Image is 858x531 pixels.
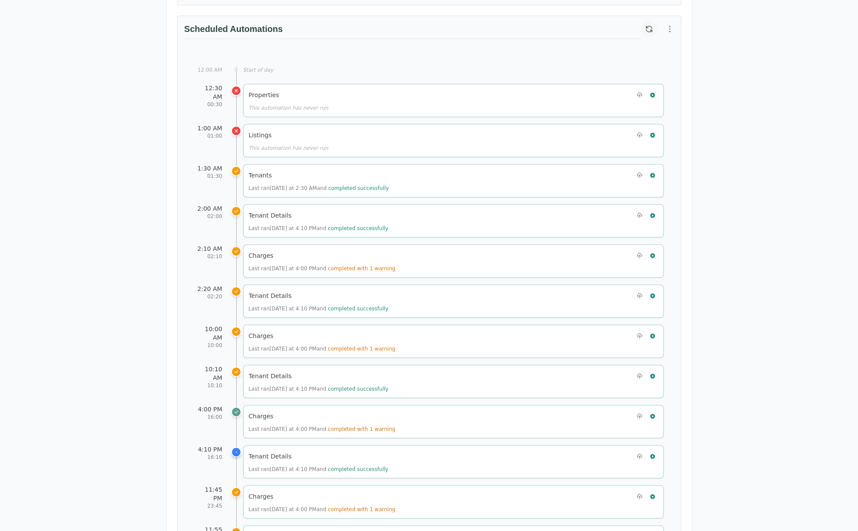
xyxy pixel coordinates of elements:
h5: Charges [249,332,274,340]
span: Last ran [DATE] at 4:00 PM and [249,426,396,432]
div: Tenant Details was scheduled for 2:00 AM but ran at a different time (actual run: Today at 4:10 PM) [231,206,241,216]
div: Tenant Details was scheduled for 2:20 AM but ran at a different time (actual run: Today at 4:10 PM) [231,286,241,297]
div: 12:30 AM [195,84,222,101]
button: Upload Tenant Details file [634,210,645,221]
div: 4:10 PM [195,445,222,454]
div: Charges ran successfully at 4:00 PM (Today at 4:00 PM) [231,407,241,417]
span: completed successfully [328,466,388,472]
div: 1:00 AM [195,124,222,133]
h5: Tenant Details [249,291,292,300]
h5: Tenants [249,171,272,180]
div: This automation has never run [249,104,658,111]
button: Upload Tenant Details file [634,451,645,462]
h5: Charges [249,412,274,420]
div: 16:10 [195,454,222,461]
div: 02:00 [195,213,222,220]
div: Tenant Details was scheduled for 10:10 AM but ran at a different time (actual run: Today at 4:10 PM) [231,367,241,377]
div: 2:20 AM [195,284,222,293]
h5: Tenant Details [249,211,292,220]
span: Last ran [DATE] at 4:10 PM and [249,306,389,312]
span: Last ran [DATE] at 4:10 PM and [249,225,389,231]
h5: Charges [249,492,274,501]
div: Charges was scheduled for 11:45 PM but ran at a different time (actual run: Today at 4:00 PM) [231,487,241,497]
div: 23:45 [195,503,222,509]
button: Upload Tenant Details file [634,370,645,382]
div: Tenants was scheduled for 1:30 AM but ran at a different time (actual run: Today at 2:30 AM) [231,166,241,176]
span: Last ran [DATE] at 4:00 PM and [249,506,396,512]
span: completed with 1 warning [328,346,395,352]
div: Listings was scheduled for 1:00 AM but missed its scheduled time and hasn't run [231,126,241,136]
button: Upload Tenants file [634,170,645,181]
div: 02:20 [195,293,222,300]
button: Run Tenant Details now [647,370,658,382]
button: Upload Charges file [634,491,645,502]
div: Start of day [243,66,664,73]
span: completed successfully [328,306,388,312]
span: completed with 1 warning [328,265,395,272]
div: This automation has never run [249,145,658,152]
button: Run Charges now [647,330,658,341]
span: completed successfully [328,386,388,392]
button: More options [662,21,678,37]
div: Current time is 07:37 PM [231,447,241,457]
span: completed with 1 warning [328,506,395,512]
div: 2:00 AM [195,204,222,213]
h5: Tenant Details [249,452,292,461]
h5: Tenant Details [249,372,292,380]
span: completed successfully [328,225,388,231]
div: 00:30 [195,101,222,108]
button: Run Listings now [647,130,658,141]
button: Refresh scheduled automations [641,21,657,37]
button: Run Tenants now [647,170,658,181]
button: Run Charges now [647,491,658,502]
div: 12:00 AM [195,66,222,73]
h5: Charges [249,251,274,260]
button: Upload Charges file [634,250,645,261]
button: Upload Listings file [634,130,645,141]
div: 10:10 [195,382,222,389]
button: Run Tenant Details now [647,451,658,462]
div: 11:45 PM [195,485,222,503]
button: Upload Charges file [634,330,645,341]
button: Upload Charges file [634,411,645,422]
div: 1:30 AM [195,164,222,173]
button: Run Properties now [647,89,658,101]
span: completed with 1 warning [328,426,395,432]
span: Last ran [DATE] at 4:00 PM and [249,265,396,272]
div: 16:00 [195,414,222,420]
span: Last ran [DATE] at 4:00 PM and [249,346,396,352]
button: Run Tenant Details now [647,210,658,221]
button: Run Charges now [647,411,658,422]
div: Properties was scheduled for 12:30 AM but missed its scheduled time and hasn't run [231,85,241,96]
div: 10:00 [195,342,222,349]
h5: Properties [249,91,279,99]
div: 02:10 [195,253,222,260]
div: 4:00 PM [195,405,222,414]
button: Run Charges now [647,250,658,261]
div: 10:10 AM [195,365,222,382]
div: 2:10 AM [195,244,222,253]
div: 01:30 [195,173,222,180]
span: Last ran [DATE] at 2:30 AM and [249,185,389,191]
span: completed successfully [328,185,389,191]
div: 10:00 AM [195,325,222,342]
h5: Listings [249,131,272,139]
span: Last ran [DATE] at 4:10 PM and [249,466,389,472]
button: Run Tenant Details now [647,290,658,301]
div: Charges was scheduled for 2:10 AM but ran at a different time (actual run: Today at 4:00 PM) [231,246,241,256]
h3: Scheduled Automations [184,23,641,39]
span: Last ran [DATE] at 4:10 PM and [249,386,389,392]
div: 01:00 [195,133,222,139]
div: Charges was scheduled for 10:00 AM but ran at a different time (actual run: Today at 4:00 PM) [231,326,241,337]
button: Upload Tenant Details file [634,290,645,301]
button: Upload Properties file [634,89,645,101]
